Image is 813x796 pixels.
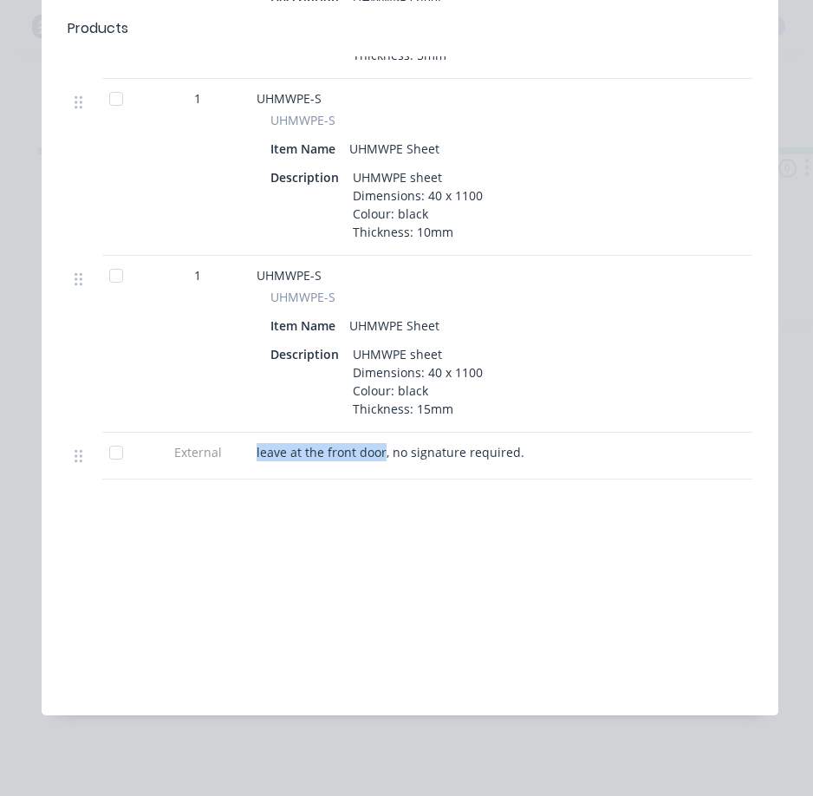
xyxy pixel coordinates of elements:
div: UHMWPE Sheet [342,136,446,161]
div: Item Name [270,136,342,161]
div: Description [270,342,346,367]
div: UHMWPE Sheet [342,313,446,338]
span: External [153,443,243,461]
div: UHMWPE sheet Dimensions: 40 x 1100 Colour: black Thickness: 15mm [346,342,490,421]
div: Products [68,17,128,38]
span: 1 [194,89,201,108]
div: UHMWPE sheet Dimensions: 40 x 1100 Colour: black Thickness: 10mm [346,165,490,245]
span: leave at the front door, no signature required. [257,444,524,460]
span: UHMWPE-S [257,90,322,107]
span: UHMWPE-S [257,267,322,284]
span: UHMWPE-S [270,111,335,129]
div: Description [270,165,346,190]
div: Item Name [270,313,342,338]
span: 1 [194,266,201,284]
span: UHMWPE-S [270,288,335,306]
